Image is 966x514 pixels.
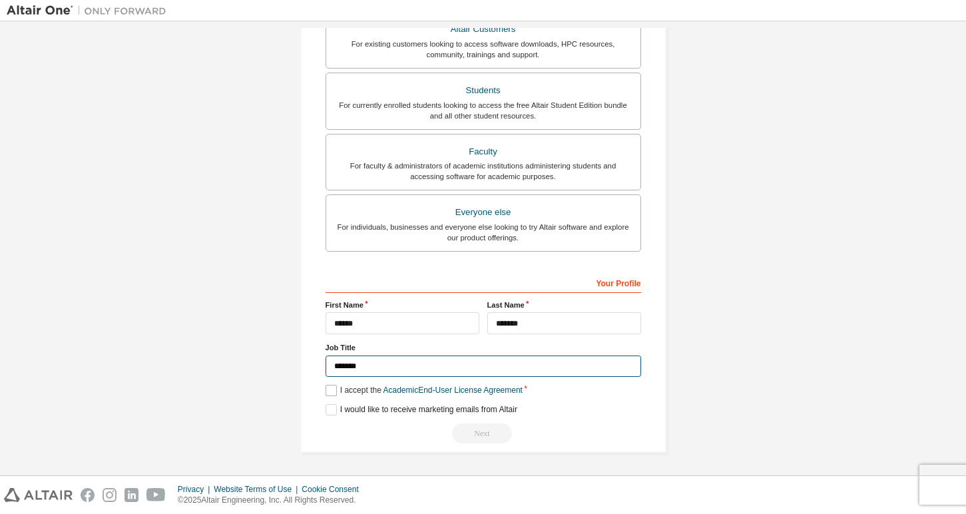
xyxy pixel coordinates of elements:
div: Website Terms of Use [214,484,302,495]
img: youtube.svg [146,488,166,502]
div: Read and acccept EULA to continue [326,423,641,443]
label: Last Name [487,300,641,310]
img: Altair One [7,4,173,17]
p: © 2025 Altair Engineering, Inc. All Rights Reserved. [178,495,367,506]
div: Students [334,81,632,100]
div: Altair Customers [334,20,632,39]
a: Academic End-User License Agreement [383,385,523,395]
div: For existing customers looking to access software downloads, HPC resources, community, trainings ... [334,39,632,60]
label: First Name [326,300,479,310]
img: facebook.svg [81,488,95,502]
label: I would like to receive marketing emails from Altair [326,404,517,415]
label: Job Title [326,342,641,353]
div: For faculty & administrators of academic institutions administering students and accessing softwa... [334,160,632,182]
div: For currently enrolled students looking to access the free Altair Student Edition bundle and all ... [334,100,632,121]
div: Your Profile [326,272,641,293]
div: Privacy [178,484,214,495]
div: Cookie Consent [302,484,366,495]
div: Everyone else [334,203,632,222]
div: Faculty [334,142,632,161]
img: altair_logo.svg [4,488,73,502]
div: For individuals, businesses and everyone else looking to try Altair software and explore our prod... [334,222,632,243]
img: linkedin.svg [124,488,138,502]
label: I accept the [326,385,523,396]
img: instagram.svg [103,488,117,502]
